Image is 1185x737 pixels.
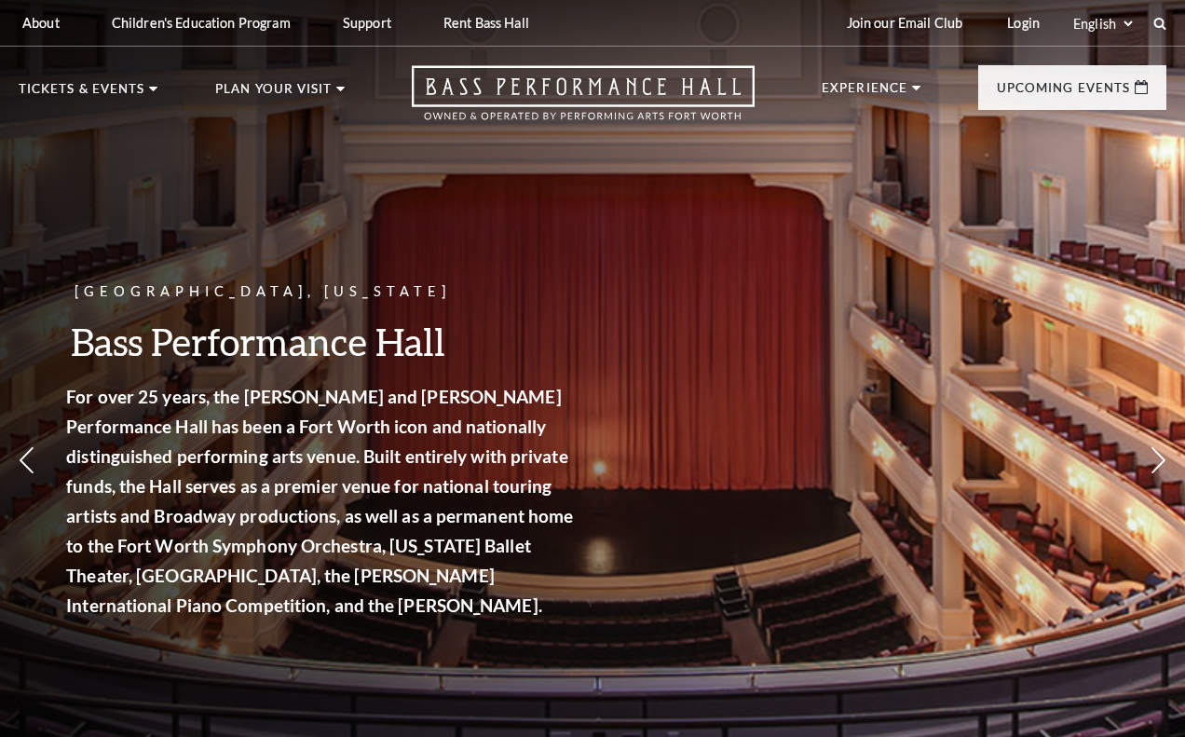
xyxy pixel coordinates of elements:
p: About [22,15,60,31]
p: Support [343,15,391,31]
p: Rent Bass Hall [443,15,529,31]
p: Tickets & Events [19,83,144,105]
p: Children's Education Program [112,15,291,31]
p: Experience [822,82,907,104]
select: Select: [1069,15,1136,33]
strong: For over 25 years, the [PERSON_NAME] and [PERSON_NAME] Performance Hall has been a Fort Worth ico... [75,386,581,616]
p: Plan Your Visit [215,83,332,105]
p: [GEOGRAPHIC_DATA], [US_STATE] [75,280,587,304]
p: Upcoming Events [997,82,1130,104]
h3: Bass Performance Hall [75,318,587,365]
